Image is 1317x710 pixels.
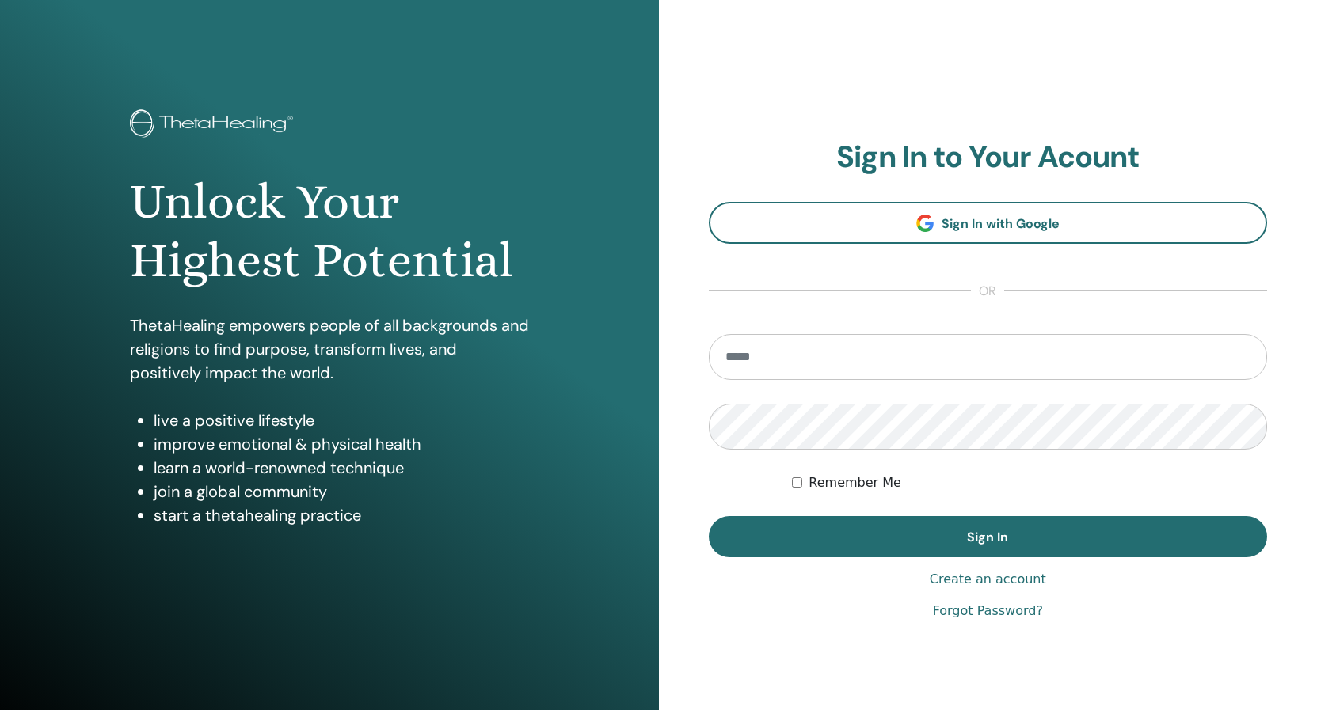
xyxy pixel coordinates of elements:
[154,480,529,503] li: join a global community
[709,516,1268,557] button: Sign In
[809,473,901,492] label: Remember Me
[130,313,529,385] p: ThetaHealing empowers people of all backgrounds and religions to find purpose, transform lives, a...
[792,473,1267,492] div: Keep me authenticated indefinitely or until I manually logout
[130,173,529,290] h1: Unlock Your Highest Potential
[154,456,529,480] li: learn a world-renowned technique
[930,570,1046,589] a: Create an account
[154,503,529,527] li: start a thetahealing practice
[154,432,529,456] li: improve emotional & physical health
[709,202,1268,244] a: Sign In with Google
[933,602,1043,621] a: Forgot Password?
[154,408,529,432] li: live a positive lifestyle
[967,529,1008,545] span: Sign In
[709,139,1268,176] h2: Sign In to Your Acount
[942,215,1060,232] span: Sign In with Google
[971,282,1004,301] span: or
